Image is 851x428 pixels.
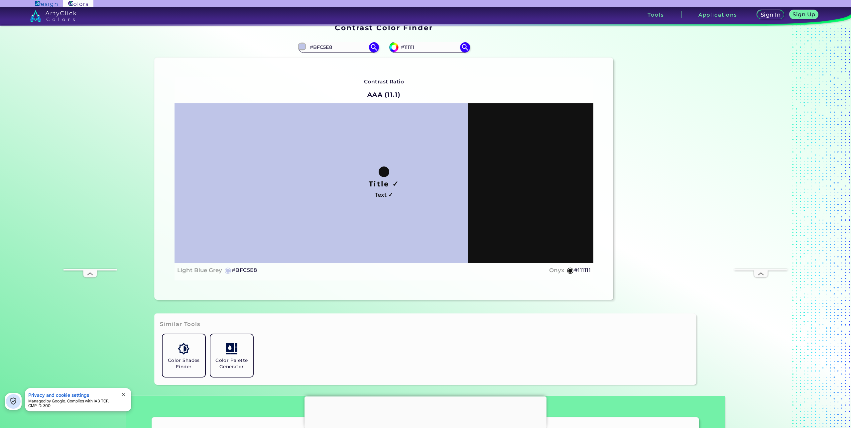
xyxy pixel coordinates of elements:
[224,266,232,274] h5: ◉
[698,12,737,17] h3: Applications
[232,266,257,274] h5: #BFC5E8
[304,396,547,426] iframe: Advertisement
[758,11,783,19] a: Sign In
[399,43,460,52] input: type color 2..
[794,12,814,17] h5: Sign Up
[567,266,574,274] h5: ◉
[549,266,564,275] h4: Onyx
[375,190,393,200] h4: Text ✓
[574,266,591,274] h5: #111111
[762,12,780,17] h5: Sign In
[63,69,117,269] iframe: Advertisement
[178,343,189,355] img: icon_color_shades.svg
[165,357,202,370] h5: Color Shades Finder
[364,87,404,102] h2: AAA (11.1)
[364,78,404,85] strong: Contrast Ratio
[460,42,470,52] img: icon search
[177,266,222,275] h4: Light Blue Grey
[791,11,817,19] a: Sign Up
[335,23,433,33] h1: Contrast Color Finder
[226,343,237,355] img: icon_col_pal_col.svg
[369,179,399,189] h1: Title ✓
[160,332,208,379] a: Color Shades Finder
[369,42,379,52] img: icon search
[213,357,250,370] h5: Color Palette Generator
[35,1,58,7] img: ArtyClick Design logo
[307,43,369,52] input: type color 1..
[616,21,699,303] iframe: Advertisement
[30,10,77,22] img: logo_artyclick_colors_white.svg
[160,320,200,328] h3: Similar Tools
[208,332,256,379] a: Color Palette Generator
[648,12,664,17] h3: Tools
[734,69,788,269] iframe: Advertisement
